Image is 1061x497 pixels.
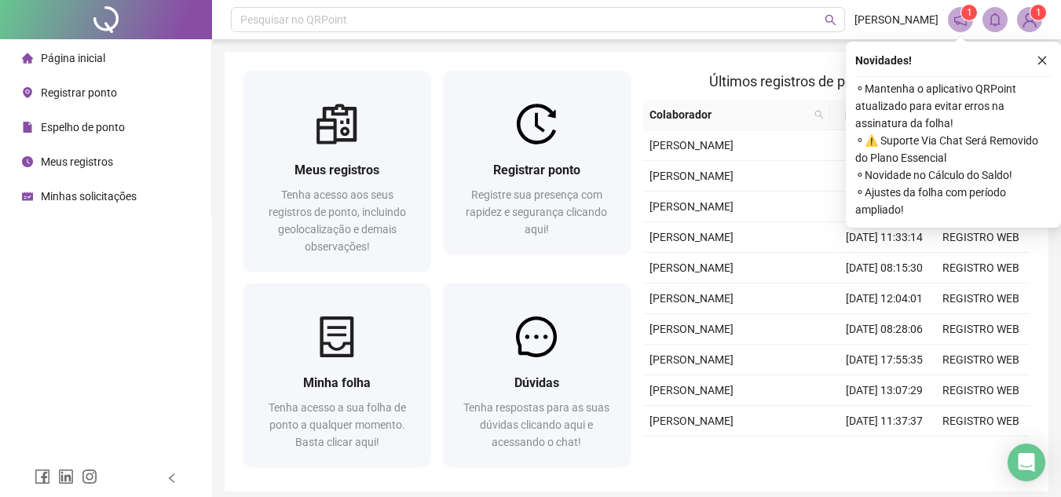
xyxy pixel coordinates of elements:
td: [DATE] 17:55:35 [836,345,933,375]
span: search [811,103,827,126]
td: [DATE] 08:15:30 [836,253,933,283]
span: ⚬ Mantenha o aplicativo QRPoint atualizado para evitar erros na assinatura da folha! [855,80,1052,132]
td: REGISTRO WEB [933,253,1030,283]
span: Meus registros [295,163,379,177]
img: 84407 [1018,8,1041,31]
td: [DATE] 13:07:29 [836,375,933,406]
a: DúvidasTenha respostas para as suas dúvidas clicando aqui e acessando o chat! [443,283,630,466]
span: Registre sua presença com rapidez e segurança clicando aqui! [466,188,607,236]
td: [DATE] 08:21:23 [836,437,933,467]
td: [DATE] 08:46:55 [836,130,933,161]
span: [PERSON_NAME] [649,200,734,213]
span: [PERSON_NAME] [649,170,734,182]
span: clock-circle [22,156,33,167]
span: environment [22,87,33,98]
span: [PERSON_NAME] [649,384,734,397]
td: REGISTRO WEB [933,345,1030,375]
span: facebook [35,469,50,484]
span: [PERSON_NAME] [649,139,734,152]
span: Novidades ! [855,52,912,69]
a: Minha folhaTenha acesso a sua folha de ponto a qualquer momento. Basta clicar aqui! [243,283,430,466]
span: ⚬ Novidade no Cálculo do Saldo! [855,166,1052,184]
td: [DATE] 12:04:01 [836,283,933,314]
td: [DATE] 11:37:37 [836,406,933,437]
span: Data/Hora [836,106,905,123]
span: [PERSON_NAME] [649,415,734,427]
span: Minhas solicitações [41,190,137,203]
td: [DATE] 08:28:06 [836,314,933,345]
span: file [22,122,33,133]
span: 1 [1036,7,1041,18]
td: REGISTRO WEB [933,406,1030,437]
span: schedule [22,191,33,202]
span: [PERSON_NAME] [649,261,734,274]
div: Open Intercom Messenger [1008,444,1045,481]
span: Dúvidas [514,375,559,390]
span: close [1037,55,1048,66]
a: Registrar pontoRegistre sua presença com rapidez e segurança clicando aqui! [443,71,630,254]
td: REGISTRO WEB [933,283,1030,314]
span: bell [988,13,1002,27]
td: [DATE] 18:01:00 [836,161,933,192]
span: instagram [82,469,97,484]
td: REGISTRO WEB [933,437,1030,467]
span: Tenha respostas para as suas dúvidas clicando aqui e acessando o chat! [463,401,609,448]
span: [PERSON_NAME] [649,292,734,305]
span: Tenha acesso aos seus registros de ponto, incluindo geolocalização e demais observações! [269,188,406,253]
td: [DATE] 13:01:28 [836,192,933,222]
span: Página inicial [41,52,105,64]
td: [DATE] 11:33:14 [836,222,933,253]
span: ⚬ Ajustes da folha com período ampliado! [855,184,1052,218]
td: REGISTRO WEB [933,314,1030,345]
span: [PERSON_NAME] [649,323,734,335]
td: REGISTRO WEB [933,375,1030,406]
span: 1 [967,7,972,18]
span: notification [953,13,968,27]
span: Colaborador [649,106,809,123]
span: left [166,473,177,484]
span: Minha folha [303,375,371,390]
span: ⚬ ⚠️ Suporte Via Chat Será Removido do Plano Essencial [855,132,1052,166]
sup: 1 [961,5,977,20]
td: REGISTRO WEB [933,222,1030,253]
span: linkedin [58,469,74,484]
span: [PERSON_NAME] [649,231,734,243]
span: [PERSON_NAME] [649,353,734,366]
span: search [814,110,824,119]
span: Registrar ponto [493,163,580,177]
span: Tenha acesso a sua folha de ponto a qualquer momento. Basta clicar aqui! [269,401,406,448]
span: home [22,53,33,64]
span: Espelho de ponto [41,121,125,133]
span: Meus registros [41,155,113,168]
span: Registrar ponto [41,86,117,99]
th: Data/Hora [830,100,924,130]
span: [PERSON_NAME] [854,11,938,28]
span: Últimos registros de ponto sincronizados [709,73,963,90]
a: Meus registrosTenha acesso aos seus registros de ponto, incluindo geolocalização e demais observa... [243,71,430,271]
span: search [825,14,836,26]
sup: Atualize o seu contato no menu Meus Dados [1030,5,1046,20]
